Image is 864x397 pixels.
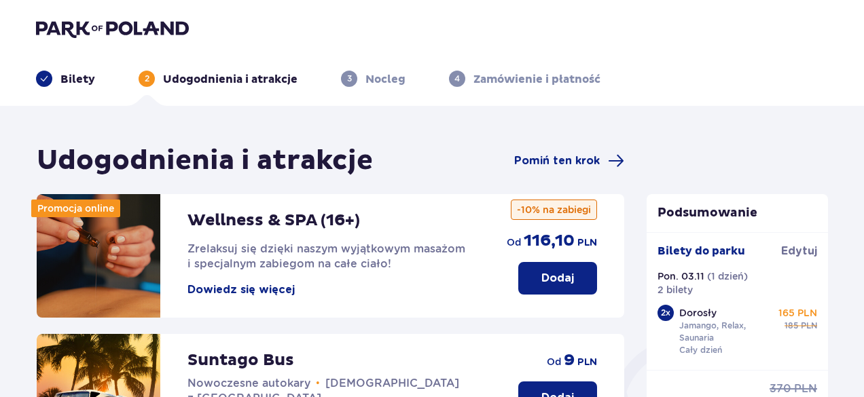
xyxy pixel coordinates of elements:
p: Wellness & SPA (16+) [187,210,360,231]
p: Nocleg [365,72,406,87]
span: • [316,377,320,390]
span: PLN [577,236,597,250]
div: 4Zamówienie i płatność [449,71,600,87]
h1: Udogodnienia i atrakcje [37,144,373,178]
p: 3 [347,73,352,85]
p: 2 bilety [658,283,693,297]
p: Bilety do parku [658,244,745,259]
span: PLN [794,381,817,396]
img: Park of Poland logo [36,19,189,38]
button: Dodaj [518,262,597,295]
p: Zamówienie i płatność [473,72,600,87]
p: -10% na zabiegi [511,200,597,220]
div: 2Udogodnienia i atrakcje [139,71,298,87]
p: 4 [454,73,460,85]
span: od [547,355,561,368]
span: Edytuj [781,244,817,259]
p: Bilety [60,72,95,87]
div: 3Nocleg [341,71,406,87]
p: 2 [145,73,149,85]
p: Dorosły [679,306,717,320]
p: Cały dzień [679,344,722,356]
span: 9 [564,350,575,371]
span: od [507,235,521,249]
span: Nowoczesne autokary [187,377,310,390]
p: Pon. 03.11 [658,269,704,283]
p: Udogodnienia i atrakcje [163,72,298,87]
div: Bilety [36,71,95,87]
button: Dowiedz się więcej [187,282,295,297]
span: PLN [577,356,597,369]
span: 116,10 [524,231,575,251]
p: Jamango, Relax, Saunaria [679,320,773,344]
p: 165 PLN [778,306,817,320]
div: 2 x [658,305,674,321]
p: Dodaj [541,271,574,286]
p: Podsumowanie [647,205,829,221]
p: ( 1 dzień ) [707,269,748,283]
span: PLN [801,320,817,332]
div: Promocja online [31,200,120,217]
span: Pomiń ten krok [514,153,600,168]
img: attraction [37,194,160,318]
a: Pomiń ten krok [514,153,624,169]
span: 370 [770,381,791,396]
span: Zrelaksuj się dzięki naszym wyjątkowym masażom i specjalnym zabiegom na całe ciało! [187,242,465,270]
p: Suntago Bus [187,350,294,371]
span: 185 [785,320,798,332]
